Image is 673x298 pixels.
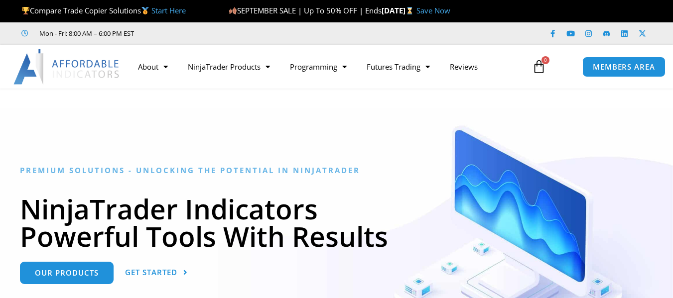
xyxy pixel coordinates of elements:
[440,55,488,78] a: Reviews
[128,55,178,78] a: About
[141,7,149,14] img: 🥇
[128,55,525,78] nav: Menu
[20,262,114,284] a: Our Products
[21,5,186,15] span: Compare Trade Copier Solutions
[582,57,666,77] a: MEMBERS AREA
[593,63,655,71] span: MEMBERS AREA
[280,55,357,78] a: Programming
[229,7,237,14] img: 🍂
[20,166,653,175] h6: Premium Solutions - Unlocking the Potential in NinjaTrader
[125,262,188,284] a: Get Started
[229,5,382,15] span: SEPTEMBER SALE | Up To 50% OFF | Ends
[406,7,413,14] img: ⌛
[35,269,99,277] span: Our Products
[517,52,561,81] a: 0
[151,5,186,15] a: Start Here
[357,55,440,78] a: Futures Trading
[125,269,177,276] span: Get Started
[416,5,450,15] a: Save Now
[148,28,297,38] iframe: Customer reviews powered by Trustpilot
[37,27,134,39] span: Mon - Fri: 8:00 AM – 6:00 PM EST
[541,56,549,64] span: 0
[20,195,653,250] h1: NinjaTrader Indicators Powerful Tools With Results
[22,7,29,14] img: 🏆
[382,5,416,15] strong: [DATE]
[13,49,121,85] img: LogoAI | Affordable Indicators – NinjaTrader
[178,55,280,78] a: NinjaTrader Products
